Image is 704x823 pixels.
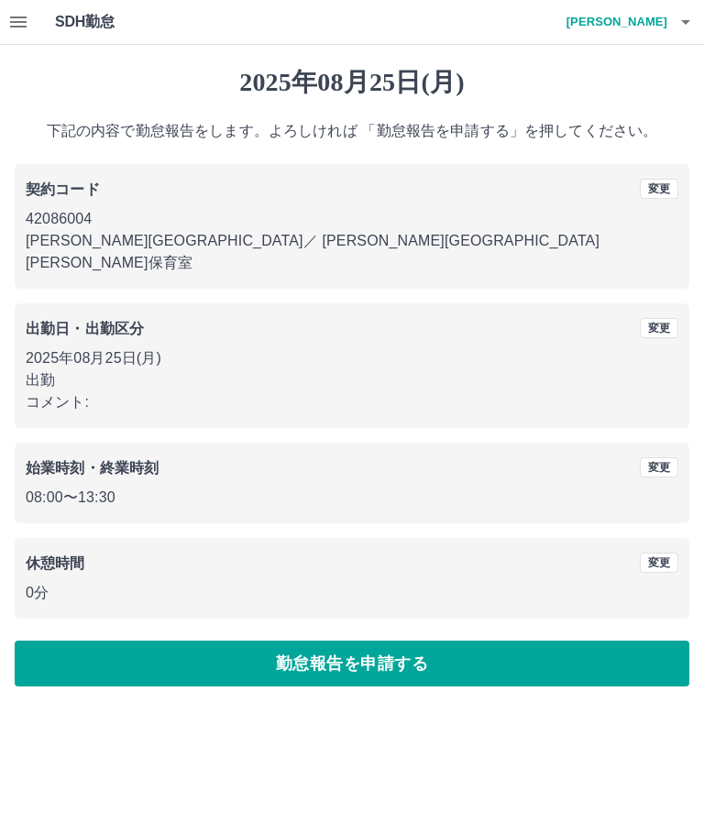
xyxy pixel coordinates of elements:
p: 出勤 [26,369,678,391]
b: 出勤日・出勤区分 [26,321,144,336]
b: 契約コード [26,181,100,197]
p: [PERSON_NAME][GEOGRAPHIC_DATA] ／ [PERSON_NAME][GEOGRAPHIC_DATA][PERSON_NAME]保育室 [26,230,678,274]
button: 変更 [640,457,678,477]
button: 変更 [640,179,678,199]
b: 始業時刻・終業時刻 [26,460,159,476]
button: 変更 [640,553,678,573]
p: 下記の内容で勤怠報告をします。よろしければ 「勤怠報告を申請する」を押してください。 [15,120,689,142]
button: 変更 [640,318,678,338]
h1: 2025年08月25日(月) [15,67,689,98]
b: 休憩時間 [26,555,85,571]
p: 0分 [26,582,678,604]
p: 42086004 [26,208,678,230]
p: 2025年08月25日(月) [26,347,678,369]
p: 08:00 〜 13:30 [26,487,678,509]
button: 勤怠報告を申請する [15,641,689,686]
p: コメント: [26,391,678,413]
